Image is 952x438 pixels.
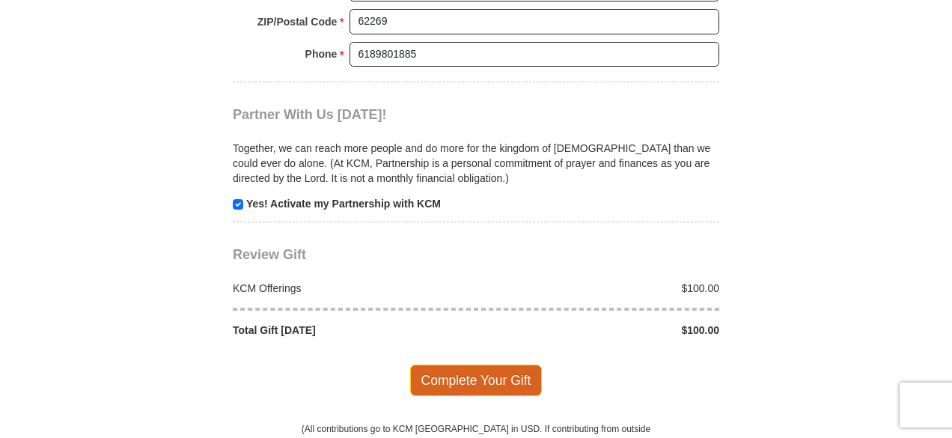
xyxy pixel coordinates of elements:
strong: Phone [305,43,338,64]
span: Review Gift [233,247,306,262]
p: Together, we can reach more people and do more for the kingdom of [DEMOGRAPHIC_DATA] than we coul... [233,141,719,186]
div: KCM Offerings [225,281,477,296]
strong: ZIP/Postal Code [257,11,338,32]
span: Partner With Us [DATE]! [233,107,387,122]
strong: Yes! Activate my Partnership with KCM [246,198,441,210]
div: Total Gift [DATE] [225,323,477,338]
div: $100.00 [476,323,727,338]
span: Complete Your Gift [410,365,543,396]
div: $100.00 [476,281,727,296]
